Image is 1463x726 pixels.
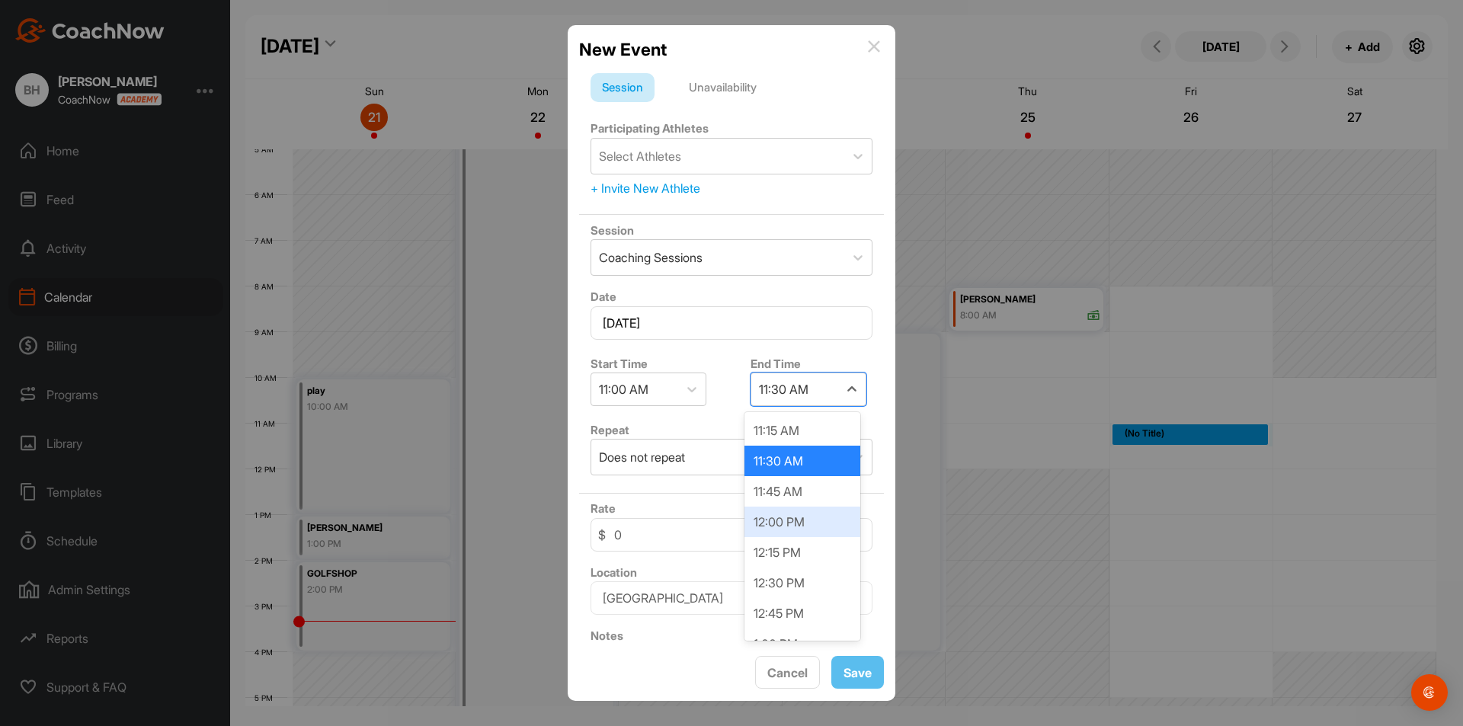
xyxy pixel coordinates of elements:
div: 11:30 AM [759,380,808,398]
label: Location [591,565,637,580]
div: Unavailability [677,73,768,102]
div: 11:15 AM [744,415,860,446]
div: 12:00 PM [744,507,860,537]
label: Notes [591,628,623,643]
label: Session [591,223,634,238]
img: info [868,40,880,53]
div: 12:30 PM [744,568,860,598]
div: Session [591,73,655,102]
h2: New Event [579,37,667,62]
label: Repeat [591,423,629,437]
span: Save [844,665,872,680]
span: Cancel [767,665,808,680]
div: 12:15 PM [744,537,860,568]
label: End Time [751,357,801,371]
label: Rate [591,501,616,516]
div: 12:45 PM [744,598,860,628]
div: Select Athletes [599,147,681,165]
input: Select Date [591,306,872,340]
div: 11:45 AM [744,476,860,507]
div: Coaching Sessions [599,248,703,267]
label: Start Time [591,357,648,371]
input: 0 [591,518,872,552]
div: + Invite New Athlete [591,179,872,197]
div: 11:30 AM [744,446,860,476]
div: Open Intercom Messenger [1411,674,1448,711]
button: Save [831,656,884,689]
div: Does not repeat [599,448,685,466]
label: Participating Athletes [591,121,709,136]
div: 1:00 PM [744,628,860,659]
span: $ [598,526,606,544]
div: 11:00 AM [599,380,648,398]
button: Cancel [755,656,820,689]
label: Date [591,289,616,304]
